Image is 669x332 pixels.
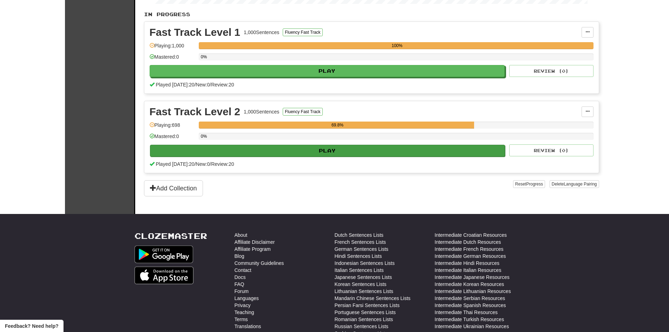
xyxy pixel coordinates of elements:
[435,253,506,260] a: Intermediate German Resources
[144,180,203,196] button: Add Collection
[5,323,58,330] span: Open feedback widget
[235,323,261,330] a: Translations
[235,232,248,239] a: About
[235,281,244,288] a: FAQ
[509,144,593,156] button: Review (0)
[156,161,194,167] span: Played [DATE]: 20
[150,42,195,54] div: Playing: 1,000
[235,295,259,302] a: Languages
[244,29,279,36] div: 1,000 Sentences
[201,122,474,129] div: 69.8%
[283,28,322,36] button: Fluency Fast Track
[335,253,382,260] a: Hindi Sentences Lists
[564,182,597,187] span: Language Pairing
[235,239,275,246] a: Affiliate Disclaimer
[335,274,392,281] a: Japanese Sentences Lists
[435,316,504,323] a: Intermediate Turkish Resources
[335,288,393,295] a: Lithuanian Sentences Lists
[195,161,196,167] span: /
[211,161,234,167] span: Review: 20
[550,180,599,188] button: DeleteLanguage Pairing
[210,161,211,167] span: /
[435,267,501,274] a: Intermediate Italian Resources
[335,239,386,246] a: French Sentences Lists
[201,42,593,49] div: 100%
[211,82,234,87] span: Review: 20
[135,232,207,240] a: Clozemaster
[335,267,384,274] a: Italian Sentences Lists
[435,274,510,281] a: Intermediate Japanese Resources
[435,323,509,330] a: Intermediate Ukrainian Resources
[195,82,196,87] span: /
[235,274,246,281] a: Docs
[235,316,248,323] a: Terms
[435,309,498,316] a: Intermediate Thai Resources
[335,309,396,316] a: Portuguese Sentences Lists
[244,108,279,115] div: 1,000 Sentences
[235,246,271,253] a: Affiliate Program
[435,295,505,302] a: Intermediate Serbian Resources
[235,288,249,295] a: Forum
[335,316,393,323] a: Romanian Sentences Lists
[335,260,395,267] a: Indonesian Sentences Lists
[435,239,501,246] a: Intermediate Dutch Resources
[235,267,251,274] a: Contact
[435,288,511,295] a: Intermediate Lithuanian Resources
[435,246,504,253] a: Intermediate French Resources
[210,82,211,87] span: /
[335,323,388,330] a: Russian Sentences Lists
[150,65,505,77] button: Play
[235,309,254,316] a: Teaching
[144,11,599,18] p: In Progress
[135,246,194,263] img: Get it on Google Play
[135,267,194,284] img: Get it on App Store
[435,232,507,239] a: Intermediate Croatian Resources
[150,27,241,38] div: Fast Track Level 1
[283,108,322,116] button: Fluency Fast Track
[509,65,593,77] button: Review (0)
[196,82,210,87] span: New: 0
[335,232,383,239] a: Dutch Sentences Lists
[150,145,505,157] button: Play
[435,281,504,288] a: Intermediate Korean Resources
[235,302,251,309] a: Privacy
[196,161,210,167] span: New: 0
[335,302,400,309] a: Persian Farsi Sentences Lists
[335,246,388,253] a: German Sentences Lists
[235,253,244,260] a: Blog
[435,302,506,309] a: Intermediate Spanish Resources
[513,180,545,188] button: ResetProgress
[435,260,499,267] a: Intermediate Hindi Resources
[156,82,194,87] span: Played [DATE]: 20
[150,53,195,65] div: Mastered: 0
[150,106,241,117] div: Fast Track Level 2
[150,133,195,144] div: Mastered: 0
[150,122,195,133] div: Playing: 698
[526,182,543,187] span: Progress
[335,281,387,288] a: Korean Sentences Lists
[335,295,411,302] a: Mandarin Chinese Sentences Lists
[235,260,284,267] a: Community Guidelines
